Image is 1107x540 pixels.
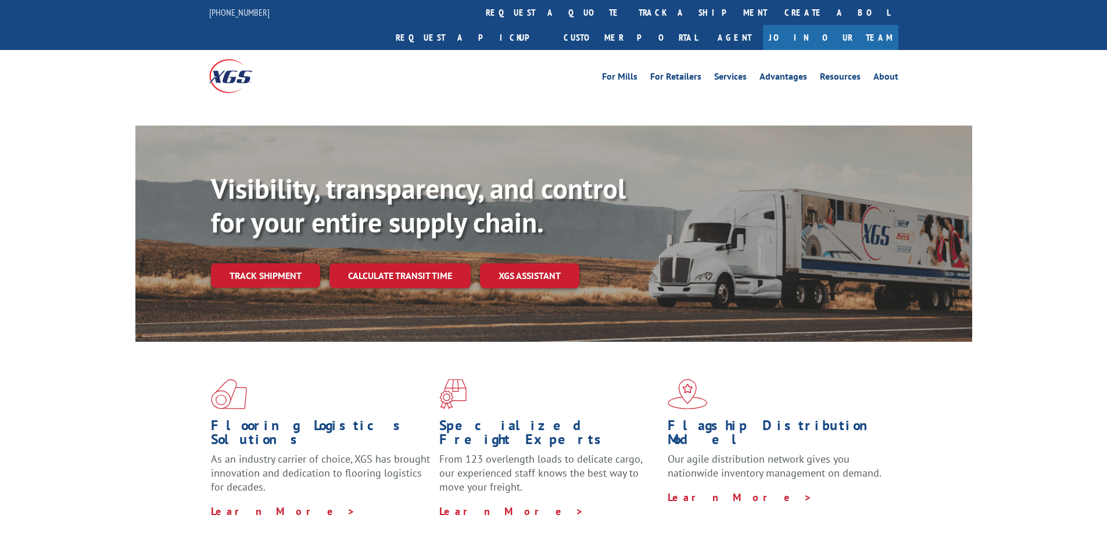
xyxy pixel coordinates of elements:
[387,25,555,50] a: Request a pickup
[873,72,898,85] a: About
[763,25,898,50] a: Join Our Team
[211,379,247,409] img: xgs-icon-total-supply-chain-intelligence-red
[211,170,626,240] b: Visibility, transparency, and control for your entire supply chain.
[706,25,763,50] a: Agent
[820,72,861,85] a: Resources
[602,72,637,85] a: For Mills
[555,25,706,50] a: Customer Portal
[439,379,467,409] img: xgs-icon-focused-on-flooring-red
[439,505,584,518] a: Learn More >
[211,452,430,493] span: As an industry carrier of choice, XGS has brought innovation and dedication to flooring logistics...
[209,6,270,18] a: [PHONE_NUMBER]
[211,263,320,288] a: Track shipment
[211,505,356,518] a: Learn More >
[668,419,887,452] h1: Flagship Distribution Model
[668,491,812,504] a: Learn More >
[760,72,807,85] a: Advantages
[439,452,659,504] p: From 123 overlength loads to delicate cargo, our experienced staff knows the best way to move you...
[439,419,659,452] h1: Specialized Freight Experts
[329,263,471,288] a: Calculate transit time
[668,452,882,480] span: Our agile distribution network gives you nationwide inventory management on demand.
[650,72,701,85] a: For Retailers
[480,263,579,288] a: XGS ASSISTANT
[668,379,708,409] img: xgs-icon-flagship-distribution-model-red
[211,419,431,452] h1: Flooring Logistics Solutions
[714,72,747,85] a: Services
